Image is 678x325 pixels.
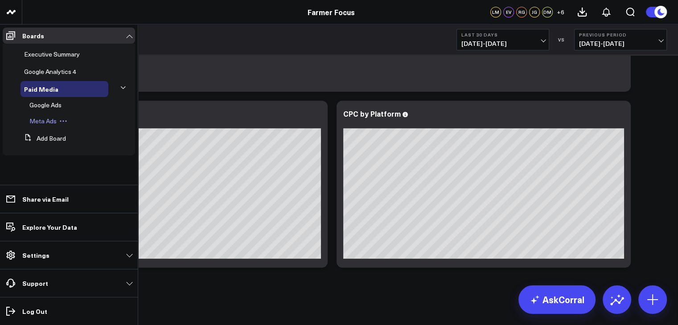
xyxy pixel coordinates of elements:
b: Last 30 Days [461,32,544,37]
a: Google Ads [29,102,62,109]
span: Executive Summary [24,50,80,58]
a: Farmer Focus [308,7,355,17]
div: CPC by Platform [343,109,401,118]
a: Paid Media [24,85,58,93]
a: Google Analytics 4 [24,68,76,75]
div: EV [503,7,514,17]
p: Boards [22,32,44,39]
span: Google Analytics 4 [24,67,76,76]
span: [DATE] - [DATE] [461,40,544,47]
span: + 6 [557,9,564,15]
span: Google Ads [29,101,62,109]
button: +6 [555,7,566,17]
div: JG [529,7,540,17]
p: Share via Email [22,195,69,203]
div: DM [542,7,553,17]
b: Previous Period [579,32,662,37]
p: Support [22,280,48,287]
span: Meta Ads [29,117,57,125]
button: Add Board [21,130,66,146]
button: Last 30 Days[DATE]-[DATE] [456,29,549,50]
span: [DATE] - [DATE] [579,40,662,47]
div: LM [490,7,501,17]
a: Executive Summary [24,51,80,58]
a: Log Out [3,303,135,319]
span: Paid Media [24,85,58,93]
p: Log Out [22,308,47,315]
div: RG [516,7,527,17]
button: Previous Period[DATE]-[DATE] [574,29,667,50]
a: Meta Ads [29,118,57,125]
div: VS [554,37,570,42]
p: Explore Your Data [22,223,77,231]
a: AskCorral [518,285,596,314]
p: Settings [22,252,49,259]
